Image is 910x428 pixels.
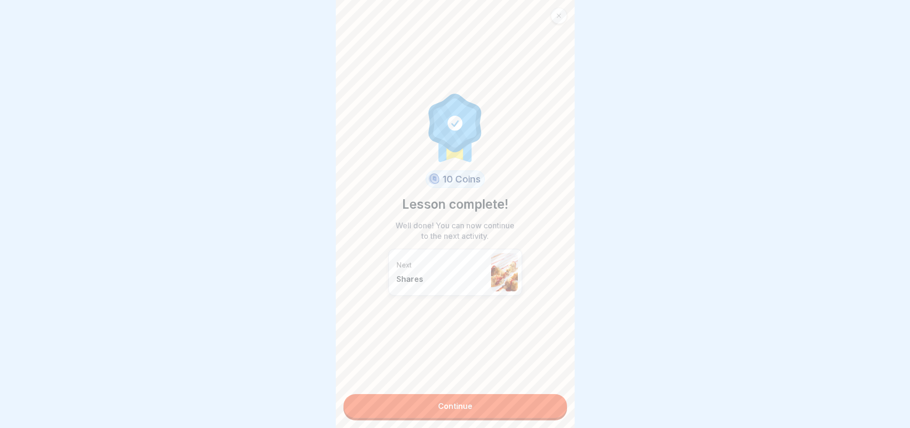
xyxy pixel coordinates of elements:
p: Next [396,261,486,269]
a: Continue [343,394,567,418]
p: Lesson complete! [402,195,508,214]
img: coin.svg [427,172,441,186]
img: completion.svg [423,91,487,163]
p: Shares [396,274,486,284]
p: Well done! You can now continue to the next activity. [393,220,517,241]
div: 10 Coins [426,171,485,188]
